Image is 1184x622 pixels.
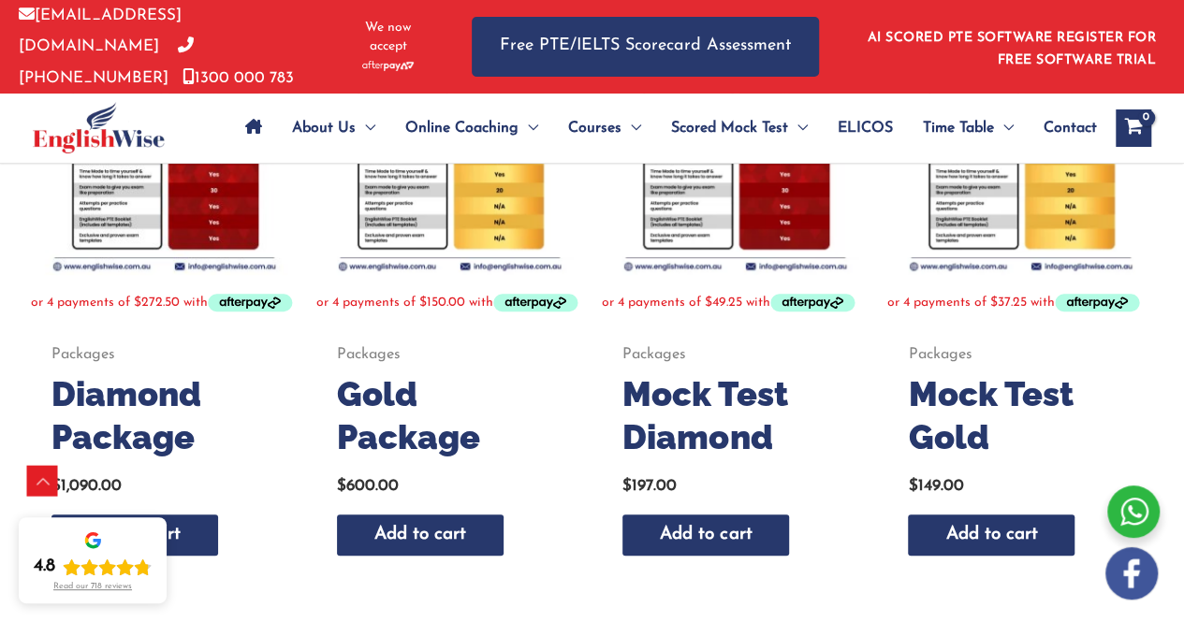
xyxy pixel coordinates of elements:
[292,95,356,161] span: About Us
[788,95,808,161] span: Menu Toggle
[1044,95,1097,161] span: Contact
[1029,95,1097,161] a: Contact
[19,7,182,54] a: [EMAIL_ADDRESS][DOMAIN_NAME]
[923,95,994,161] span: Time Table
[337,478,399,494] bdi: 600.00
[622,478,632,494] span: $
[337,345,561,365] span: Packages
[51,345,275,365] span: Packages
[908,478,963,494] bdi: 149.00
[656,95,823,161] a: Scored Mock TestMenu Toggle
[838,95,893,161] span: ELICOS
[856,16,1165,77] aside: Header Widget 1
[1116,109,1151,147] a: View Shopping Cart, empty
[337,514,504,557] a: Add to cart: “Gold Package”
[183,70,294,86] a: 1300 000 783
[405,95,519,161] span: Online Coaching
[908,514,1074,557] a: Add to cart: “Mock Test Gold”
[230,95,1097,161] nav: Site Navigation: Main Menu
[671,95,788,161] span: Scored Mock Test
[553,95,656,161] a: CoursesMenu Toggle
[622,372,846,460] h2: Mock Test Diamond
[908,478,917,494] span: $
[51,514,218,557] a: Add to cart: “Diamond Package”
[19,38,194,85] a: [PHONE_NUMBER]
[277,95,390,161] a: About UsMenu Toggle
[51,478,122,494] bdi: 1,090.00
[337,478,346,494] span: $
[356,95,375,161] span: Menu Toggle
[351,19,425,56] span: We now accept
[362,61,414,71] img: Afterpay-Logo
[53,582,132,592] div: Read our 718 reviews
[472,17,819,76] a: Free PTE/IELTS Scorecard Assessment
[908,372,1132,477] a: Mock Test Gold
[33,102,165,153] img: cropped-ew-logo
[1105,547,1158,600] img: white-facebook.png
[34,556,55,578] div: 4.8
[622,345,846,365] span: Packages
[390,95,553,161] a: Online CoachingMenu Toggle
[994,95,1014,161] span: Menu Toggle
[621,95,641,161] span: Menu Toggle
[51,372,275,477] a: Diamond Package
[622,514,789,557] a: Add to cart: “Mock Test Diamond”
[622,372,846,477] a: Mock Test Diamond
[337,372,561,460] h2: Gold Package
[823,95,908,161] a: ELICOS
[908,372,1132,460] h2: Mock Test Gold
[908,345,1132,365] span: Packages
[519,95,538,161] span: Menu Toggle
[34,556,152,578] div: Rating: 4.8 out of 5
[337,372,561,477] a: Gold Package
[622,478,677,494] bdi: 197.00
[568,95,621,161] span: Courses
[868,31,1157,67] a: AI SCORED PTE SOFTWARE REGISTER FOR FREE SOFTWARE TRIAL
[51,372,275,460] h2: Diamond Package
[908,95,1029,161] a: Time TableMenu Toggle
